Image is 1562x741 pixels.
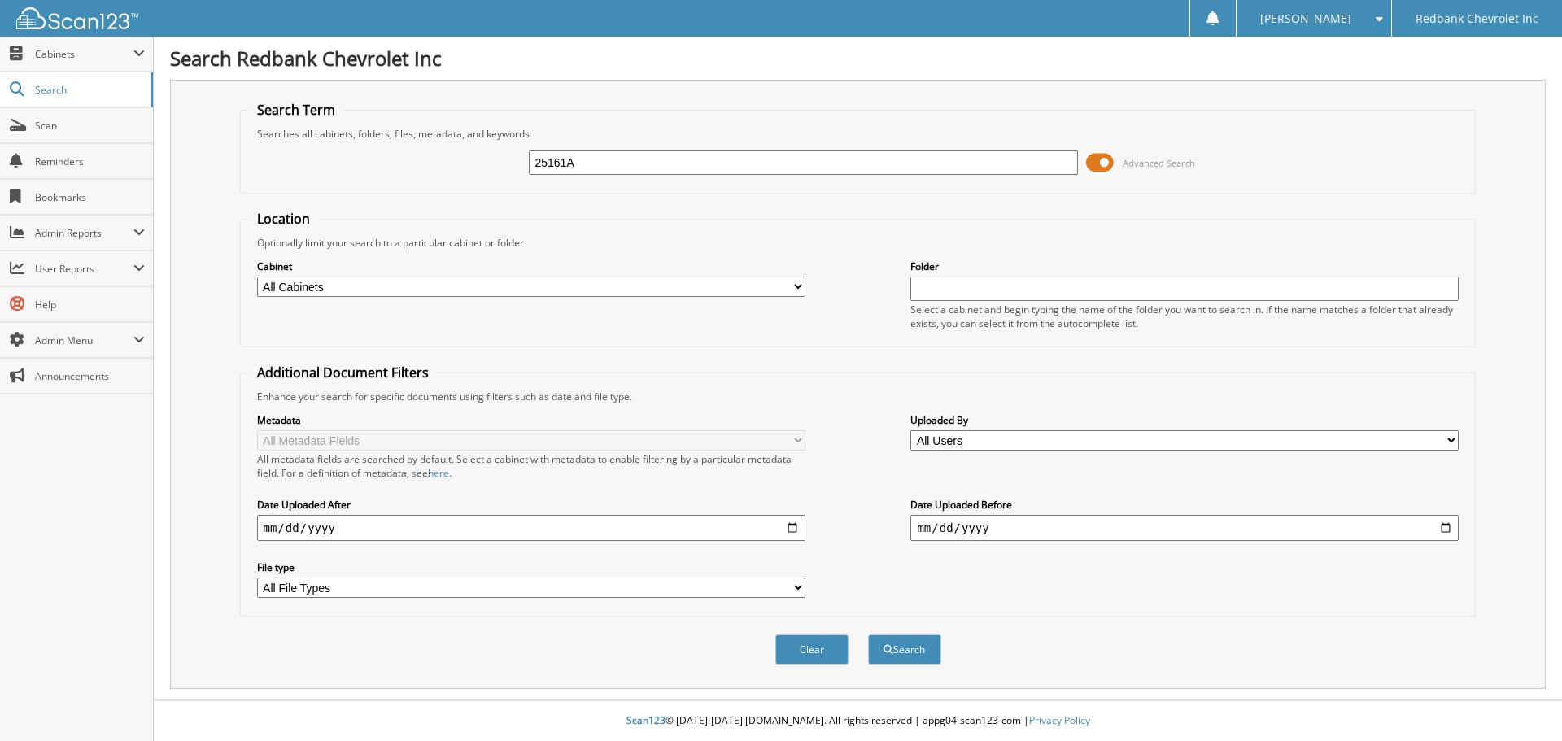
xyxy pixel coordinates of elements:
[16,7,138,29] img: scan123-logo-white.svg
[626,713,665,727] span: Scan123
[249,236,1468,250] div: Optionally limit your search to a particular cabinet or folder
[910,498,1459,512] label: Date Uploaded Before
[35,298,145,312] span: Help
[1260,14,1351,24] span: [PERSON_NAME]
[257,259,805,273] label: Cabinet
[35,333,133,347] span: Admin Menu
[257,560,805,574] label: File type
[35,190,145,204] span: Bookmarks
[249,390,1468,403] div: Enhance your search for specific documents using filters such as date and file type.
[1481,663,1562,741] iframe: Chat Widget
[249,364,437,381] legend: Additional Document Filters
[249,210,318,228] legend: Location
[257,452,805,480] div: All metadata fields are searched by default. Select a cabinet with metadata to enable filtering b...
[35,226,133,240] span: Admin Reports
[428,466,449,480] a: here
[257,498,805,512] label: Date Uploaded After
[35,83,142,97] span: Search
[35,119,145,133] span: Scan
[868,634,941,665] button: Search
[910,303,1459,330] div: Select a cabinet and begin typing the name of the folder you want to search in. If the name match...
[35,47,133,61] span: Cabinets
[257,515,805,541] input: start
[1416,14,1538,24] span: Redbank Chevrolet Inc
[1123,157,1195,169] span: Advanced Search
[154,701,1562,741] div: © [DATE]-[DATE] [DOMAIN_NAME]. All rights reserved | appg04-scan123-com |
[249,101,343,119] legend: Search Term
[910,413,1459,427] label: Uploaded By
[257,413,805,427] label: Metadata
[35,262,133,276] span: User Reports
[170,45,1546,72] h1: Search Redbank Chevrolet Inc
[910,515,1459,541] input: end
[249,127,1468,141] div: Searches all cabinets, folders, files, metadata, and keywords
[1029,713,1090,727] a: Privacy Policy
[35,155,145,168] span: Reminders
[35,369,145,383] span: Announcements
[775,634,849,665] button: Clear
[910,259,1459,273] label: Folder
